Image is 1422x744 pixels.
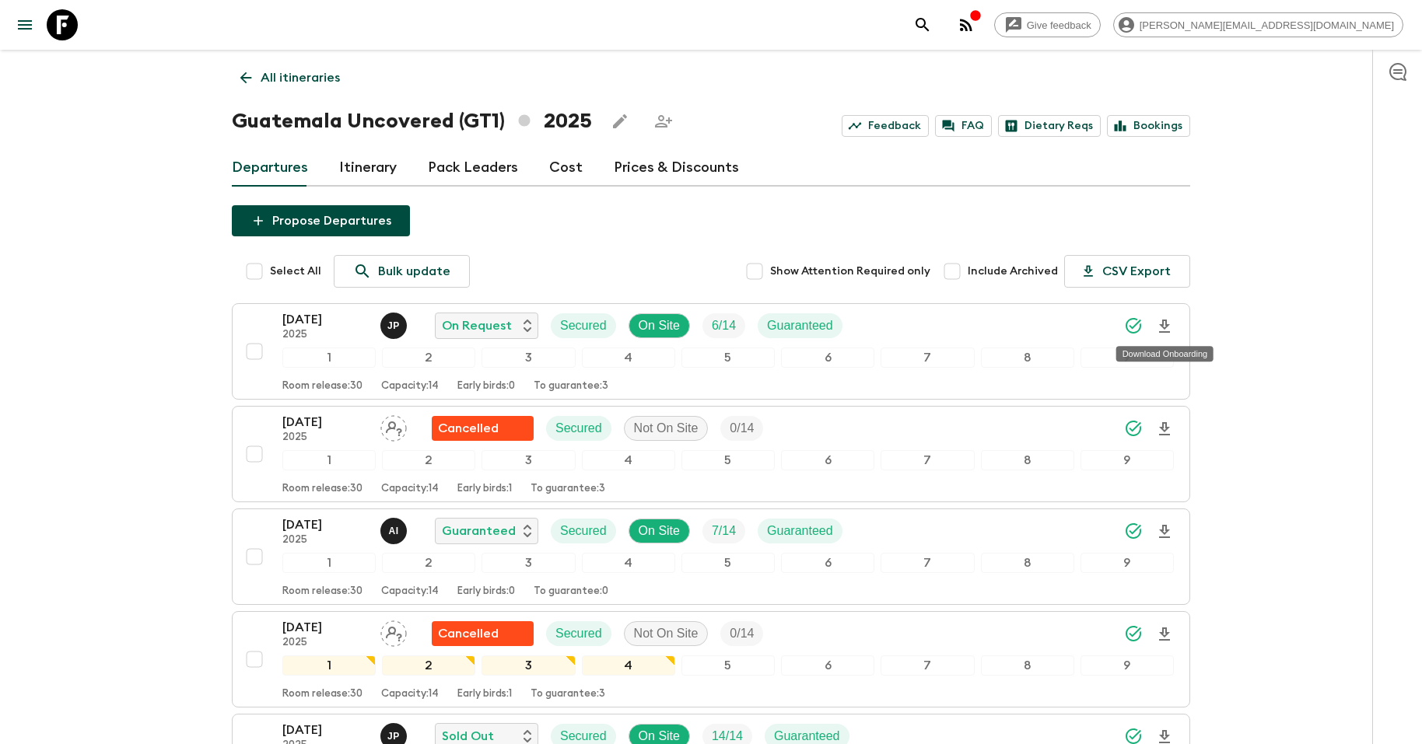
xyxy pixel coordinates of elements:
[629,519,690,543] div: On Site
[282,534,368,547] p: 2025
[457,688,512,700] p: Early birds: 1
[388,525,398,537] p: A I
[614,149,739,187] a: Prices & Discounts
[531,483,605,495] p: To guarantee: 3
[634,419,699,438] p: Not On Site
[282,515,368,534] p: [DATE]
[232,611,1190,707] button: [DATE]2025Assign pack leaderFlash Pack cancellationSecuredNot On SiteTrip Fill123456789Room relea...
[380,522,410,535] span: Alvaro Ixtetela
[781,348,874,368] div: 6
[1081,450,1174,470] div: 9
[648,106,679,137] span: Share this itinerary
[1155,625,1174,644] svg: Download Onboarding
[998,115,1101,137] a: Dietary Reqs
[270,264,321,279] span: Select All
[232,62,348,93] a: All itineraries
[639,316,680,335] p: On Site
[442,522,516,540] p: Guaranteed
[712,522,736,540] p: 7 / 14
[1116,346,1214,362] div: Download Onboarding
[232,106,592,137] h1: Guatemala Uncovered (GT1) 2025
[442,316,512,335] p: On Request
[981,553,1074,573] div: 8
[380,420,407,432] span: Assign pack leader
[1155,522,1174,541] svg: Download Onboarding
[935,115,992,137] a: FAQ
[551,519,616,543] div: Secured
[1113,12,1403,37] div: [PERSON_NAME][EMAIL_ADDRESS][DOMAIN_NAME]
[994,12,1101,37] a: Give feedback
[438,624,499,643] p: Cancelled
[604,106,636,137] button: Edit this itinerary
[282,618,368,637] p: [DATE]
[781,450,874,470] div: 6
[781,553,874,573] div: 6
[1155,420,1174,438] svg: Download Onboarding
[428,149,518,187] a: Pack Leaders
[282,329,368,341] p: 2025
[282,721,368,739] p: [DATE]
[282,431,368,444] p: 2025
[482,553,575,573] div: 3
[720,621,763,646] div: Trip Fill
[702,519,745,543] div: Trip Fill
[981,348,1074,368] div: 8
[9,9,40,40] button: menu
[380,625,407,637] span: Assign pack leader
[1018,19,1100,31] span: Give feedback
[767,522,833,540] p: Guaranteed
[1124,316,1143,335] svg: Synced Successfully
[457,585,515,598] p: Early birds: 0
[232,205,410,236] button: Propose Departures
[534,585,608,598] p: To guarantee: 0
[881,450,974,470] div: 7
[555,624,602,643] p: Secured
[546,416,611,441] div: Secured
[1107,115,1190,137] a: Bookings
[681,553,775,573] div: 5
[712,316,736,335] p: 6 / 14
[560,316,607,335] p: Secured
[381,380,439,393] p: Capacity: 14
[881,348,974,368] div: 7
[339,149,397,187] a: Itinerary
[681,655,775,676] div: 5
[382,553,475,573] div: 2
[282,413,368,431] p: [DATE]
[334,255,470,288] a: Bulk update
[457,380,515,393] p: Early birds: 0
[282,553,376,573] div: 1
[378,262,450,281] p: Bulk update
[968,264,1058,279] span: Include Archived
[720,416,763,441] div: Trip Fill
[380,317,410,330] span: Julio Posadas
[1155,317,1174,336] svg: Download Onboarding
[282,348,376,368] div: 1
[881,655,974,676] div: 7
[1081,655,1174,676] div: 9
[582,450,675,470] div: 4
[534,380,608,393] p: To guarantee: 3
[1064,255,1190,288] button: CSV Export
[382,450,475,470] div: 2
[781,655,874,676] div: 6
[482,450,575,470] div: 3
[380,518,410,544] button: AI
[702,313,745,338] div: Trip Fill
[261,68,340,87] p: All itineraries
[432,621,534,646] div: Flash Pack cancellation
[560,522,607,540] p: Secured
[1131,19,1403,31] span: [PERSON_NAME][EMAIL_ADDRESS][DOMAIN_NAME]
[282,483,363,495] p: Room release: 30
[282,380,363,393] p: Room release: 30
[382,348,475,368] div: 2
[282,688,363,700] p: Room release: 30
[1124,419,1143,438] svg: Synced Successfully
[282,310,368,329] p: [DATE]
[551,313,616,338] div: Secured
[282,450,376,470] div: 1
[1124,522,1143,540] svg: Synced Successfully
[382,655,475,676] div: 2
[546,621,611,646] div: Secured
[387,320,400,332] p: J P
